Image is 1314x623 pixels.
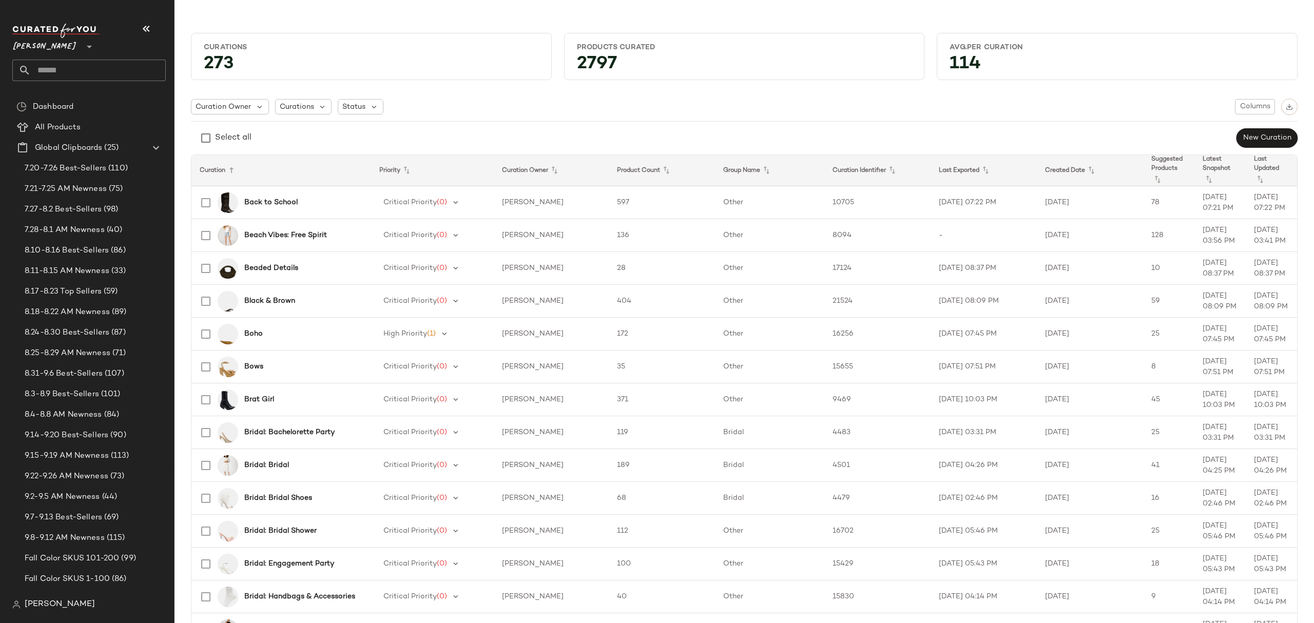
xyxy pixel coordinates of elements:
[1246,219,1297,252] td: [DATE] 03:41 PM
[1236,128,1298,148] button: New Curation
[33,101,73,113] span: Dashboard
[715,449,824,482] td: Bridal
[437,264,447,272] span: (0)
[931,383,1037,416] td: [DATE] 10:03 PM
[824,548,931,580] td: 15429
[1143,155,1194,186] th: Suggested Products
[383,264,437,272] span: Critical Priority
[931,285,1037,318] td: [DATE] 08:09 PM
[1037,449,1143,482] td: [DATE]
[1286,103,1293,110] img: svg%3e
[109,450,129,462] span: (113)
[931,548,1037,580] td: [DATE] 05:43 PM
[437,297,447,305] span: (0)
[715,155,824,186] th: Group Name
[25,471,108,482] span: 9.22-9.26 AM Newness
[215,132,252,144] div: Select all
[824,252,931,285] td: 17124
[102,286,118,298] span: (59)
[218,422,238,443] img: STEVEMADDEN_SHOES_REYES-R_RHINESTONES_01.jpg
[609,383,715,416] td: 371
[25,430,108,441] span: 9.14-9.20 Best-Sellers
[1143,548,1194,580] td: 18
[383,560,437,568] span: Critical Priority
[1037,580,1143,613] td: [DATE]
[25,598,95,611] span: [PERSON_NAME]
[824,580,931,613] td: 15830
[609,515,715,548] td: 112
[119,553,136,564] span: (99)
[106,163,128,174] span: (110)
[218,554,238,574] img: STEVEMADDEN_SHOES_ANNIE_WHITE_01.jpg
[1240,103,1270,111] span: Columns
[218,488,238,509] img: STEVEMADDEN_SHOES_BENNI_WHITE_01.jpg
[244,361,263,372] b: Bows
[1143,252,1194,285] td: 10
[102,204,119,216] span: (98)
[715,186,824,219] td: Other
[715,318,824,351] td: Other
[1246,155,1297,186] th: Last Updated
[1143,219,1194,252] td: 128
[1194,383,1246,416] td: [DATE] 10:03 PM
[108,471,125,482] span: (73)
[494,285,609,318] td: [PERSON_NAME]
[244,230,327,241] b: Beach Vibes: Free Spirit
[437,527,447,535] span: (0)
[244,525,317,536] b: Bridal: Bridal Shower
[218,225,238,246] img: STEVEMADDEN_APPAREL_BO23389M_DENIM-FABRIC_32922.jpg
[102,142,119,154] span: (25)
[1246,548,1297,580] td: [DATE] 05:43 PM
[1143,449,1194,482] td: 41
[931,186,1037,219] td: [DATE] 07:22 PM
[950,43,1285,52] div: Avg.per Curation
[437,560,447,568] span: (0)
[1246,449,1297,482] td: [DATE] 04:26 PM
[383,297,437,305] span: Critical Priority
[244,263,298,274] b: Beaded Details
[25,573,110,585] span: Fall Color SKUS 1-100
[1143,383,1194,416] td: 45
[218,587,238,607] img: STEVEMADDEN_LEGWEAR_L-RICH_WHITE_01.jpg
[1194,351,1246,383] td: [DATE] 07:51 PM
[383,593,437,600] span: Critical Priority
[1143,318,1194,351] td: 25
[1194,580,1246,613] td: [DATE] 04:14 PM
[244,296,295,306] b: Black & Brown
[218,521,238,541] img: STEVEMADDEN_SHOES_PETUNIA_LT-PINK_01.jpg
[12,24,100,38] img: cfy_white_logo.C9jOOHJF.svg
[1037,318,1143,351] td: [DATE]
[1246,318,1297,351] td: [DATE] 07:45 PM
[494,482,609,515] td: [PERSON_NAME]
[218,455,238,476] img: STEVEMADDEN_APPAREL_BP109225_WHITE_1680.jpg
[99,388,121,400] span: (101)
[120,594,140,606] span: (111)
[824,351,931,383] td: 15655
[244,427,335,438] b: Bridal: Bachelorette Party
[494,318,609,351] td: [PERSON_NAME]
[931,318,1037,351] td: [DATE] 07:45 PM
[609,351,715,383] td: 35
[244,493,312,503] b: Bridal: Bridal Shoes
[110,573,127,585] span: (86)
[1194,252,1246,285] td: [DATE] 08:37 PM
[25,368,103,380] span: 8.31-9.6 Best-Sellers
[494,416,609,449] td: [PERSON_NAME]
[824,285,931,318] td: 21524
[931,252,1037,285] td: [DATE] 08:37 PM
[427,330,436,338] span: (1)
[196,56,547,75] div: 273
[1143,351,1194,383] td: 8
[218,324,238,344] img: STEVEMADDEN_SHOES_LENI_MUSTARD-SUEDE_ff98ac66-8b7f-4913-b2cc-cfac26af467c.jpg
[1246,351,1297,383] td: [DATE] 07:51 PM
[609,318,715,351] td: 172
[25,347,110,359] span: 8.25-8.29 AM Newness
[109,327,126,339] span: (87)
[609,449,715,482] td: 189
[371,155,494,186] th: Priority
[280,102,314,112] span: Curations
[1194,318,1246,351] td: [DATE] 07:45 PM
[383,363,437,371] span: Critical Priority
[110,347,126,359] span: (71)
[105,224,123,236] span: (40)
